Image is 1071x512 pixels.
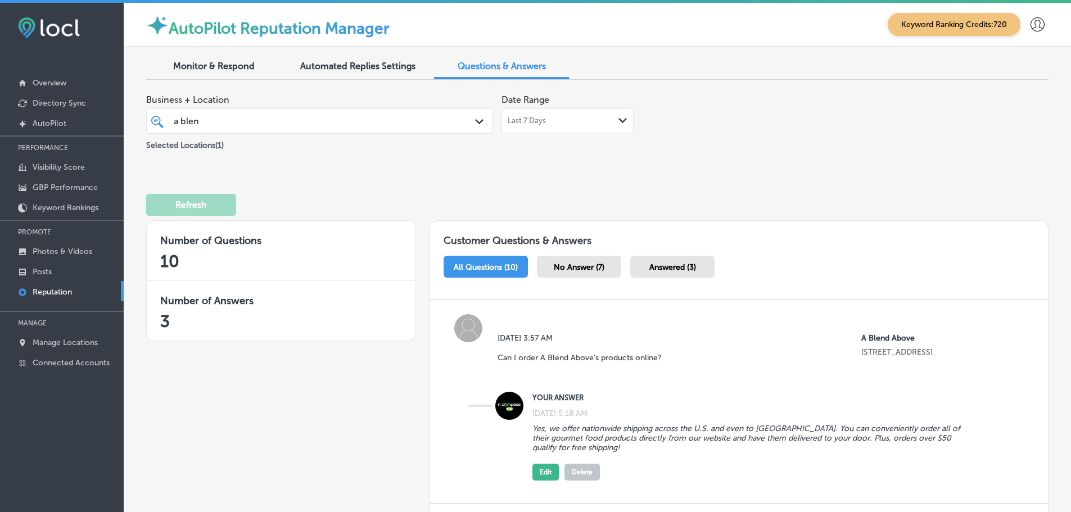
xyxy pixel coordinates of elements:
label: Date Range [501,94,549,105]
p: Can I order A Blend Above’s products online? [498,353,662,363]
p: Manage Locations [33,338,98,347]
label: [DATE] 5:18 AM [532,409,588,418]
p: Posts [33,267,52,277]
span: Last 7 Days [508,116,546,125]
img: fda3e92497d09a02dc62c9cd864e3231.png [18,17,80,38]
h3: Number of Questions [160,234,402,247]
span: Questions & Answers [458,61,546,71]
p: Yes, we offer nationwide shipping across the U.S. and even to [GEOGRAPHIC_DATA]. You can convenie... [532,424,964,452]
span: Answered (3) [649,262,696,272]
p: Directory Sync [33,98,86,108]
p: Connected Accounts [33,358,110,368]
label: [DATE] 3:57 AM [498,333,670,343]
label: AutoPilot Reputation Manager [169,19,390,38]
p: GBP Performance [33,183,98,192]
p: 289 Westmeadow Pl [861,347,969,357]
h3: Number of Answers [160,294,402,307]
p: A Blend Above [861,333,969,343]
span: No Answer (7) [554,262,604,272]
button: Edit [532,464,559,481]
button: Refresh [146,194,236,216]
h2: 3 [160,311,402,332]
p: Reputation [33,287,72,297]
p: Photos & Videos [33,247,92,256]
h1: Customer Questions & Answers [430,221,1048,251]
span: Automated Replies Settings [300,61,415,71]
h2: 10 [160,251,402,271]
span: Keyword Ranking Credits: 720 [888,13,1020,36]
span: All Questions (10) [454,262,518,272]
button: Delete [564,464,600,481]
img: autopilot-icon [146,14,169,37]
p: Selected Locations ( 1 ) [146,136,224,150]
p: AutoPilot [33,119,66,128]
label: YOUR ANSWER [532,393,964,402]
span: Business + Location [146,94,492,105]
span: Monitor & Respond [173,61,255,71]
p: Visibility Score [33,162,85,172]
p: Overview [33,78,66,88]
p: Keyword Rankings [33,203,98,212]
